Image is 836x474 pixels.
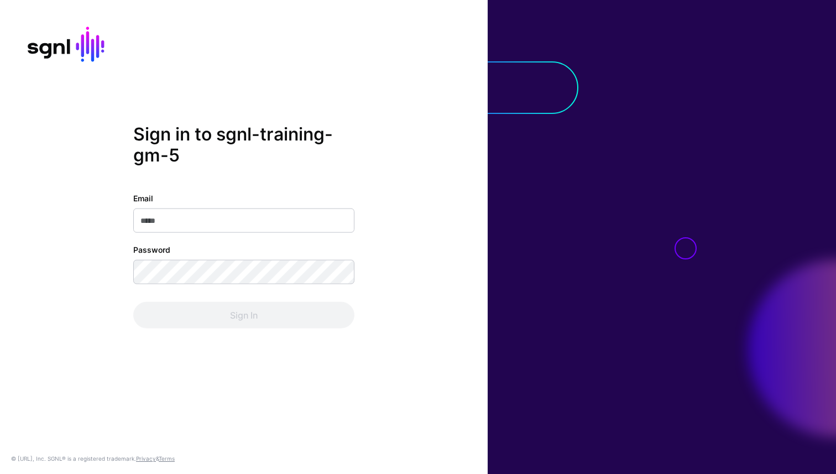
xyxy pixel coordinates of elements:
a: Privacy [136,455,156,462]
a: Terms [159,455,175,462]
h2: Sign in to sgnl-training-gm-5 [133,123,354,166]
label: Email [133,192,153,204]
div: © [URL], Inc. SGNL® is a registered trademark. & [11,454,175,463]
label: Password [133,244,170,256]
